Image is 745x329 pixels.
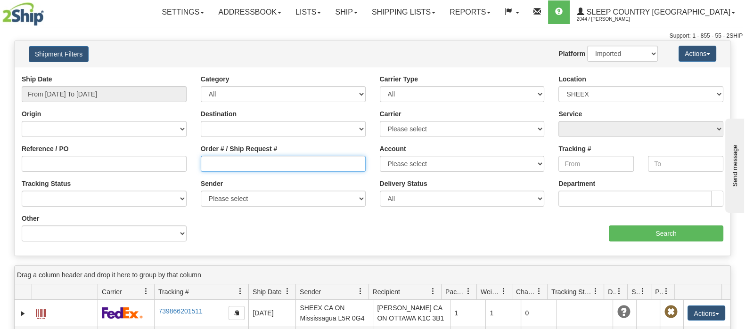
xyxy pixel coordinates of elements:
span: Carrier [102,287,122,297]
input: From [558,156,634,172]
label: Location [558,74,586,84]
label: Category [201,74,229,84]
span: Delivery Status [608,287,616,297]
label: Carrier [380,109,401,119]
a: Recipient filter column settings [425,283,441,299]
label: Platform [558,49,585,58]
label: Reference / PO [22,144,69,153]
a: Sleep Country [GEOGRAPHIC_DATA] 2044 / [PERSON_NAME] [570,0,742,24]
td: 0 [521,300,556,326]
a: Carrier filter column settings [138,283,154,299]
a: Charge filter column settings [531,283,547,299]
img: logo2044.jpg [2,2,44,26]
button: Copy to clipboard [229,306,245,320]
label: Account [380,144,406,153]
label: Other [22,214,39,223]
div: Support: 1 - 855 - 55 - 2SHIP [2,32,743,40]
button: Shipment Filters [29,46,89,62]
span: Recipient [373,287,400,297]
a: Weight filter column settings [496,283,512,299]
label: Service [558,109,582,119]
a: Tracking # filter column settings [232,283,248,299]
label: Tracking Status [22,179,71,188]
span: Tracking Status [551,287,592,297]
label: Order # / Ship Request # [201,144,278,153]
a: Shipping lists [365,0,442,24]
label: Delivery Status [380,179,427,188]
span: Sender [300,287,321,297]
input: To [648,156,723,172]
span: Unknown [617,305,630,319]
button: Actions [679,46,716,62]
a: Ship Date filter column settings [279,283,295,299]
div: Send message [7,8,87,15]
label: Department [558,179,595,188]
label: Tracking # [558,144,591,153]
span: Tracking # [158,287,189,297]
span: Pickup Not Assigned [664,305,677,319]
label: Ship Date [22,74,52,84]
span: 2044 / [PERSON_NAME] [577,15,647,24]
a: Sender filter column settings [352,283,368,299]
td: SHEEX CA ON Mississagua L5R 0G4 [295,300,373,326]
a: Lists [288,0,328,24]
a: Tracking Status filter column settings [588,283,604,299]
input: Search [609,225,723,241]
span: Pickup Status [655,287,663,297]
a: Addressbook [211,0,288,24]
label: Sender [201,179,223,188]
span: Packages [445,287,465,297]
span: Ship Date [253,287,281,297]
a: Pickup Status filter column settings [658,283,674,299]
span: Weight [481,287,500,297]
a: Packages filter column settings [460,283,476,299]
div: grid grouping header [15,266,730,284]
span: Sleep Country [GEOGRAPHIC_DATA] [584,8,730,16]
iframe: chat widget [723,116,744,212]
a: Delivery Status filter column settings [611,283,627,299]
img: 2 - FedEx Express® [102,307,143,319]
a: Reports [442,0,498,24]
a: Settings [155,0,211,24]
a: Ship [328,0,364,24]
a: Shipment Issues filter column settings [635,283,651,299]
label: Destination [201,109,237,119]
td: [PERSON_NAME] CA ON OTTAWA K1C 3B1 [373,300,450,326]
label: Origin [22,109,41,119]
td: 1 [450,300,485,326]
a: Label [36,305,46,320]
a: 739866201511 [158,307,202,315]
td: [DATE] [248,300,295,326]
span: Shipment Issues [631,287,639,297]
td: 1 [485,300,521,326]
button: Actions [688,305,725,321]
span: Charge [516,287,536,297]
a: Expand [18,309,28,318]
label: Carrier Type [380,74,418,84]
